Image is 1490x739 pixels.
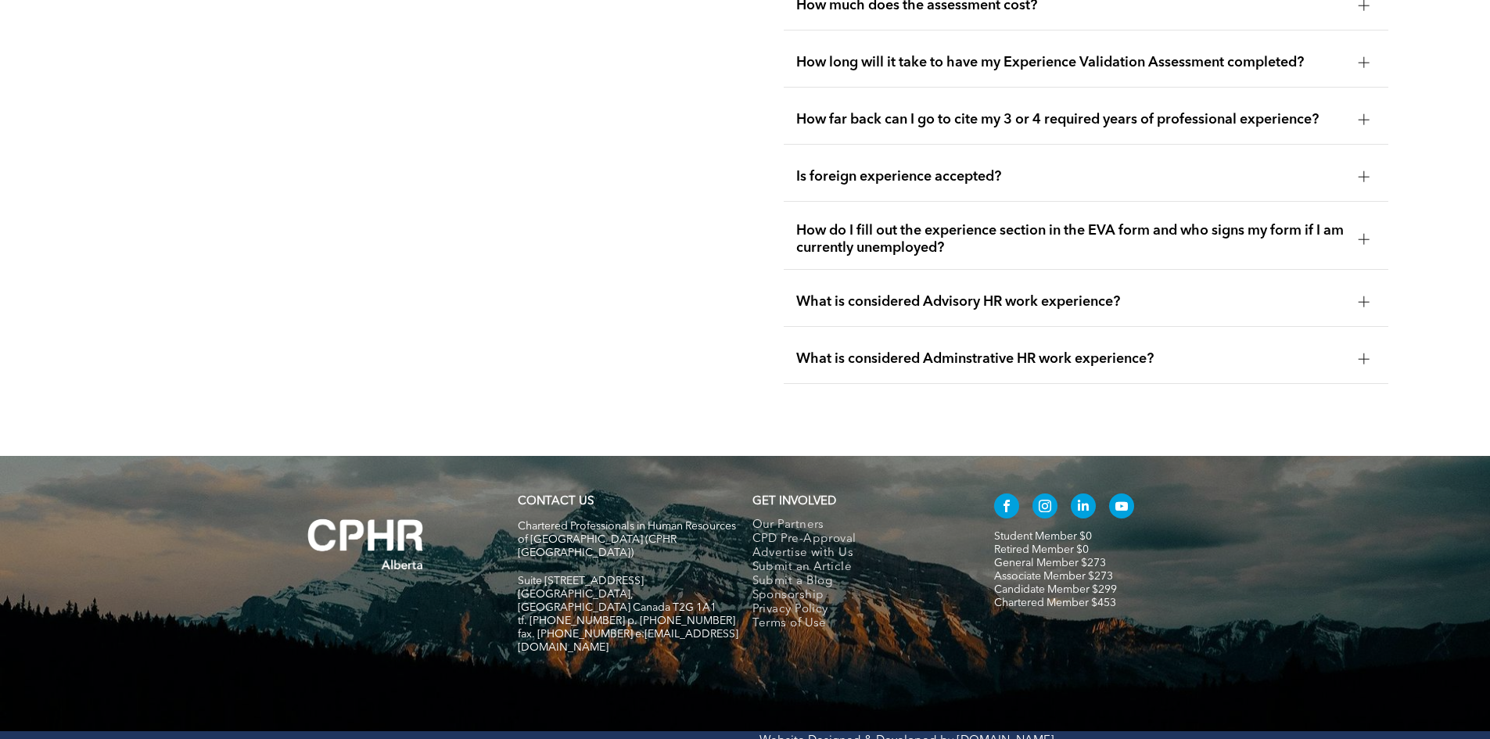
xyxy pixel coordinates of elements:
[796,54,1346,71] span: How long will it take to have my Experience Validation Assessment completed?
[518,615,735,626] span: tf. [PHONE_NUMBER] p. [PHONE_NUMBER]
[994,544,1089,555] a: Retired Member $0
[518,629,738,653] span: fax. [PHONE_NUMBER] e:[EMAIL_ADDRESS][DOMAIN_NAME]
[994,493,1019,522] a: facebook
[752,547,961,561] a: Advertise with Us
[994,558,1106,569] a: General Member $273
[1109,493,1134,522] a: youtube
[796,293,1346,310] span: What is considered Advisory HR work experience?
[752,533,961,547] a: CPD Pre-Approval
[752,518,961,533] a: Our Partners
[796,111,1346,128] span: How far back can I go to cite my 3 or 4 required years of professional experience?
[796,222,1346,256] span: How do I fill out the experience section in the EVA form and who signs my form if I am currently ...
[994,571,1113,582] a: Associate Member $273
[796,168,1346,185] span: Is foreign experience accepted?
[796,350,1346,368] span: What is considered Adminstrative HR work experience?
[518,496,594,508] a: CONTACT US
[752,575,961,589] a: Submit a Blog
[518,521,736,558] span: Chartered Professionals in Human Resources of [GEOGRAPHIC_DATA] (CPHR [GEOGRAPHIC_DATA])
[1071,493,1096,522] a: linkedin
[752,589,961,603] a: Sponsorship
[994,584,1117,595] a: Candidate Member $299
[994,531,1092,542] a: Student Member $0
[752,561,961,575] a: Submit an Article
[518,576,644,587] span: Suite [STREET_ADDRESS]
[518,589,716,613] span: [GEOGRAPHIC_DATA], [GEOGRAPHIC_DATA] Canada T2G 1A1
[752,603,961,617] a: Privacy Policy
[276,487,456,601] img: A white background with a few lines on it
[994,597,1116,608] a: Chartered Member $453
[752,617,961,631] a: Terms of Use
[752,496,836,508] span: GET INVOLVED
[1032,493,1057,522] a: instagram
